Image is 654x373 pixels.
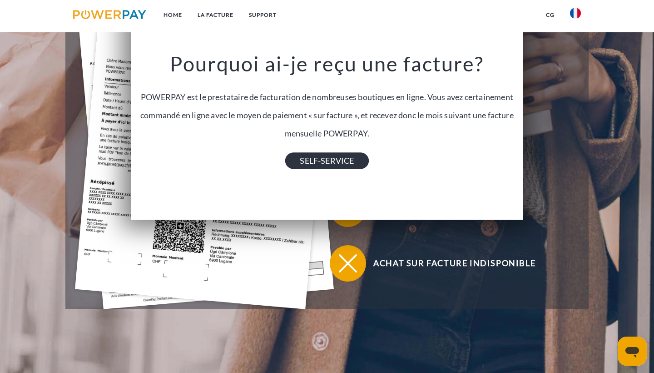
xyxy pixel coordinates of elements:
img: logo-powerpay.svg [73,10,146,19]
h3: Pourquoi ai-je reçu une facture? [137,51,517,76]
a: Home [156,7,190,23]
a: Support [241,7,284,23]
img: fr [570,8,581,19]
a: CG [538,7,562,23]
a: LA FACTURE [190,7,241,23]
iframe: Bouton de lancement de la fenêtre de messagerie [618,337,647,366]
button: Achat sur facture indisponible [330,245,566,282]
button: Centre d'assistance [330,191,566,227]
img: qb_close.svg [337,252,359,275]
div: POWERPAY est le prestataire de facturation de nombreuses boutiques en ligne. Vous avez certaineme... [137,51,517,161]
span: Achat sur facture indisponible [343,245,566,282]
a: SELF-SERVICE [285,152,368,169]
